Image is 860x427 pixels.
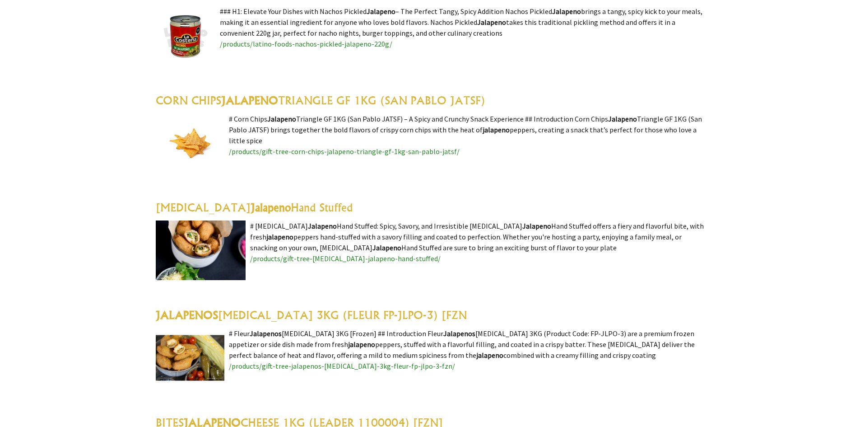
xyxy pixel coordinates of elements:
[220,39,392,48] a: /products/latino-foods-nachos-pickled-jalapeno-220g/
[156,308,467,322] a: JALAPENOS[MEDICAL_DATA] 3KG (FLEUR FP-JLPO-3) [FZN
[443,329,475,338] highlight: Jalapenos
[250,329,282,338] highlight: Jalapenos
[156,221,246,280] img: Poppers Jalapeno Hand Stuffed
[251,201,291,214] highlight: Jalapeno
[156,6,215,66] img: Nachos Pickled Jalapeno 220g
[267,114,296,123] highlight: Jalapeno
[608,114,637,123] highlight: Jalapeno
[476,351,503,360] highlight: jalapeno
[348,340,375,349] highlight: jalapeno
[483,125,510,134] highlight: jalapeno
[522,221,551,230] highlight: Jalapeno
[156,113,224,173] img: CORN CHIPS JALAPENO TRIANGLE GF 1KG (SAN PABLO JATSF)
[229,361,455,371] a: /products/gift-tree-jalapenos-[MEDICAL_DATA]-3kg-fleur-fp-jlpo-3-fzn/
[156,328,224,388] img: JALAPENOS POPPERS 3KG (FLEUR FP-JLPO-3) [FZN
[250,254,441,263] a: /products/gift-tree-[MEDICAL_DATA]-jalapeno-hand-stuffed/
[156,308,218,322] highlight: JALAPENOS
[552,7,581,16] highlight: Jalapeno
[156,201,353,214] a: [MEDICAL_DATA]JalapenoHand Stuffed
[308,221,337,230] highlight: Jalapeno
[372,243,401,252] highlight: Jalapeno
[156,94,485,107] a: CORN CHIPSJALAPENOTRIANGLE GF 1KG (SAN PABLO JATSF)
[477,18,506,27] highlight: Jalapeno
[229,147,460,156] a: /products/gift-tree-corn-chips-jalapeno-triangle-gf-1kg-san-pablo-jatsf/
[367,7,395,16] highlight: Jalapeno
[266,232,293,241] highlight: jalapeno
[221,94,278,107] highlight: JALAPENO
